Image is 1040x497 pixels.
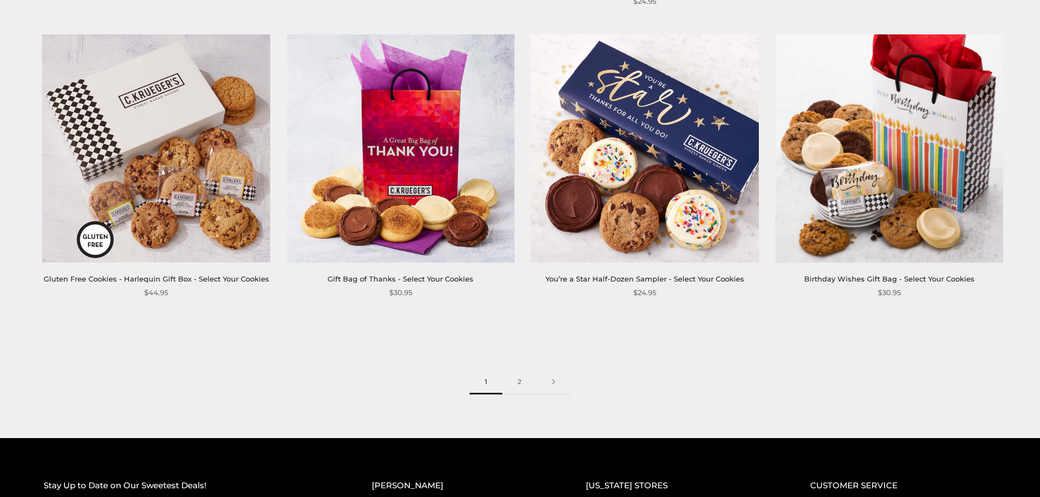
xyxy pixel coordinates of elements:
img: Gluten Free Cookies - Harlequin Gift Box - Select Your Cookies [43,35,270,262]
img: Birthday Wishes Gift Bag - Select Your Cookies [775,35,1003,262]
a: Next page [537,370,570,394]
iframe: Sign Up via Text for Offers [9,456,113,488]
h2: [PERSON_NAME] [372,479,542,493]
a: Birthday Wishes Gift Bag - Select Your Cookies [804,274,974,283]
h2: [US_STATE] STORES [586,479,766,493]
img: Gift Bag of Thanks - Select Your Cookies [287,35,514,262]
a: 2 [502,370,537,394]
span: $30.95 [878,287,901,298]
span: $44.95 [144,287,168,298]
a: You’re a Star Half-Dozen Sampler - Select Your Cookies [545,274,744,283]
a: Gift Bag of Thanks - Select Your Cookies [328,274,473,283]
h2: Stay Up to Date on Our Sweetest Deals! [44,479,328,493]
span: $24.95 [633,287,656,298]
a: Gluten Free Cookies - Harlequin Gift Box - Select Your Cookies [44,274,269,283]
img: You’re a Star Half-Dozen Sampler - Select Your Cookies [531,35,759,262]
h2: CUSTOMER SERVICE [810,479,996,493]
span: 1 [470,370,502,394]
span: $30.95 [389,287,412,298]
